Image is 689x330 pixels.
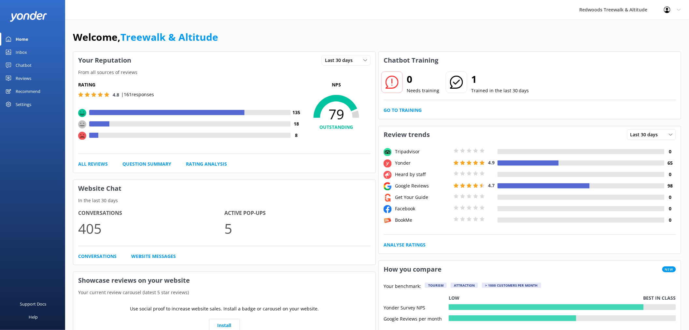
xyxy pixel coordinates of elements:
[302,106,371,122] span: 79
[16,33,28,46] div: Home
[73,272,375,289] h3: Showcase reviews on your website
[73,289,375,296] p: Your current review carousel (latest 5 star reviews)
[451,283,478,288] div: Attraction
[379,261,446,278] h3: How you compare
[630,131,662,138] span: Last 30 days
[393,171,452,178] div: Heard by staff
[186,160,227,168] a: Rating Analysis
[325,57,357,64] span: Last 30 days
[78,253,117,260] a: Conversations
[471,87,529,94] p: Trained in the last 30 days
[665,217,676,224] h4: 0
[407,87,439,94] p: Needs training
[379,126,435,143] h3: Review trends
[393,148,452,155] div: Tripadvisor
[291,109,302,116] h4: 135
[29,310,38,323] div: Help
[449,294,459,302] p: Low
[384,315,449,321] div: Google Reviews per month
[78,209,224,217] h4: Conversations
[73,52,136,69] h3: Your Reputation
[302,81,371,88] p: NPS
[482,283,541,288] div: > 1000 customers per month
[662,266,676,272] span: New
[665,159,676,167] h4: 65
[122,160,171,168] a: Question Summary
[73,197,375,204] p: In the last 30 days
[665,194,676,201] h4: 0
[121,91,154,98] p: | 161 responses
[16,98,31,111] div: Settings
[643,294,676,302] p: Best in class
[665,205,676,212] h4: 0
[291,132,302,139] h4: 8
[384,283,421,291] p: Your benchmark:
[384,107,422,114] a: Go to Training
[665,148,676,155] h4: 0
[393,217,452,224] div: BookMe
[120,30,218,44] a: Treewalk & Altitude
[393,194,452,201] div: Get Your Guide
[425,283,447,288] div: Tourism
[224,209,371,217] h4: Active Pop-ups
[113,92,119,98] span: 4.8
[16,85,40,98] div: Recommend
[384,241,426,248] a: Analyse Ratings
[20,297,47,310] div: Support Docs
[665,182,676,189] h4: 98
[393,159,452,167] div: Yonder
[78,160,108,168] a: All Reviews
[73,69,375,76] p: From all sources of reviews
[393,182,452,189] div: Google Reviews
[10,11,47,22] img: yonder-white-logo.png
[302,124,371,131] h4: OUTSTANDING
[488,159,495,166] span: 4.9
[78,81,302,88] h5: Rating
[224,217,371,239] p: 5
[379,52,443,69] h3: Chatbot Training
[16,46,27,59] div: Inbox
[488,182,495,188] span: 4.7
[384,304,449,310] div: Yonder Survey NPS
[16,59,32,72] div: Chatbot
[393,205,452,212] div: Facebook
[471,71,529,87] h2: 1
[291,120,302,127] h4: 18
[131,253,176,260] a: Website Messages
[73,29,218,45] h1: Welcome,
[665,171,676,178] h4: 0
[78,217,224,239] p: 405
[130,305,319,312] p: Use social proof to increase website sales. Install a badge or carousel on your website.
[407,71,439,87] h2: 0
[16,72,31,85] div: Reviews
[73,180,375,197] h3: Website Chat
